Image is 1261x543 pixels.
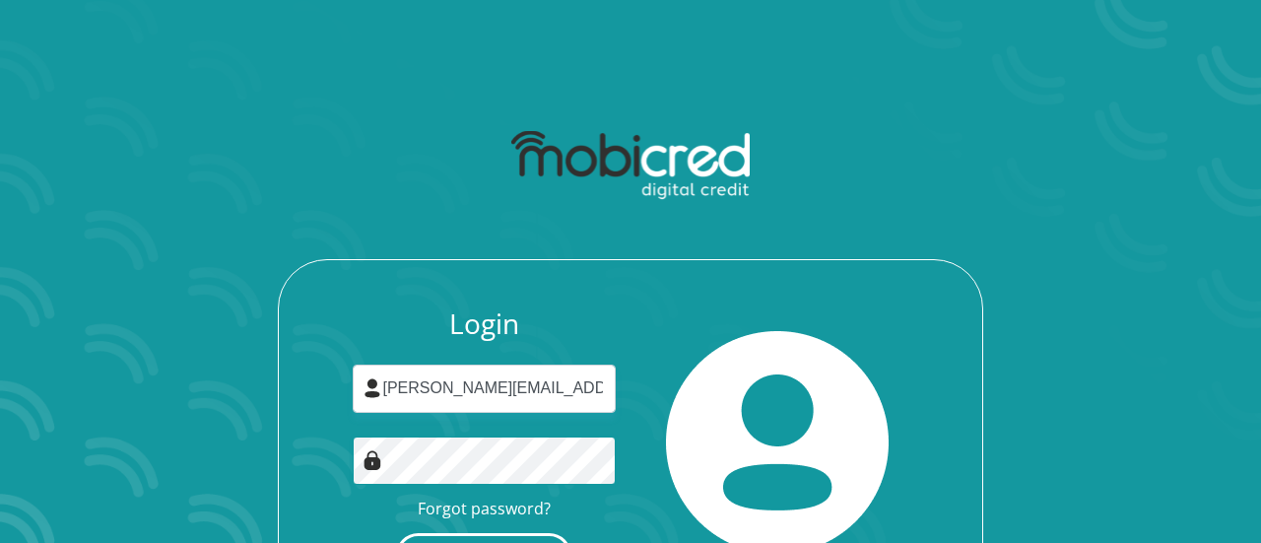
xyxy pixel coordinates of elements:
[418,498,551,519] a: Forgot password?
[353,365,617,413] input: Username
[353,307,617,341] h3: Login
[363,378,382,398] img: user-icon image
[511,131,749,200] img: mobicred logo
[363,450,382,470] img: Image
